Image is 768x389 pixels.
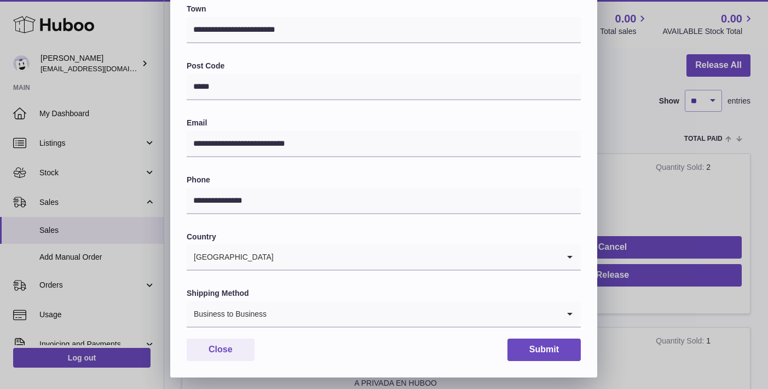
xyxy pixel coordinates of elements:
[274,244,559,270] input: Search for option
[187,4,581,14] label: Town
[187,244,274,270] span: [GEOGRAPHIC_DATA]
[187,118,581,128] label: Email
[187,232,581,242] label: Country
[187,244,581,271] div: Search for option
[267,301,559,327] input: Search for option
[187,301,581,328] div: Search for option
[187,175,581,185] label: Phone
[187,288,581,299] label: Shipping Method
[187,339,255,361] button: Close
[187,301,267,327] span: Business to Business
[507,339,581,361] button: Submit
[187,61,581,71] label: Post Code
